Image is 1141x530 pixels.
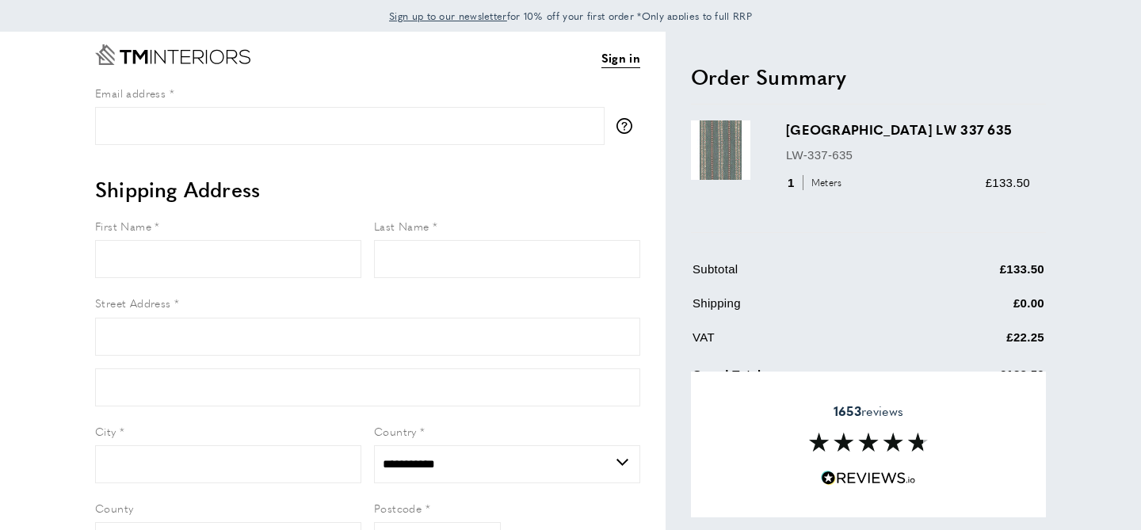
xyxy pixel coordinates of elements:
[906,260,1045,291] td: £133.50
[693,294,905,325] td: Shipping
[834,402,861,420] strong: 1653
[374,218,429,234] span: Last Name
[95,423,116,439] span: City
[95,295,171,311] span: Street Address
[374,500,422,516] span: Postcode
[95,44,250,65] a: Go to Home page
[821,471,916,486] img: Reviews.io 5 stars
[834,403,903,419] span: reviews
[906,362,1045,396] td: £133.50
[601,48,640,68] a: Sign in
[786,173,847,193] div: 1
[986,176,1030,189] span: £133.50
[95,500,133,516] span: County
[906,294,1045,325] td: £0.00
[95,175,640,204] h2: Shipping Address
[389,9,507,23] span: Sign up to our newsletter
[786,120,1030,139] h3: [GEOGRAPHIC_DATA] LW 337 635
[693,328,905,359] td: VAT
[693,260,905,291] td: Subtotal
[389,9,752,23] span: for 10% off your first order *Only applies to full RRP
[616,118,640,134] button: More information
[786,146,1030,165] p: LW-337-635
[95,85,166,101] span: Email address
[691,63,1046,91] h2: Order Summary
[906,328,1045,359] td: £22.25
[809,433,928,452] img: Reviews section
[691,120,750,180] img: Jakarta LW 337 635
[374,423,417,439] span: Country
[95,218,151,234] span: First Name
[389,8,507,24] a: Sign up to our newsletter
[693,362,905,396] td: Grand Total
[803,175,846,190] span: Meters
